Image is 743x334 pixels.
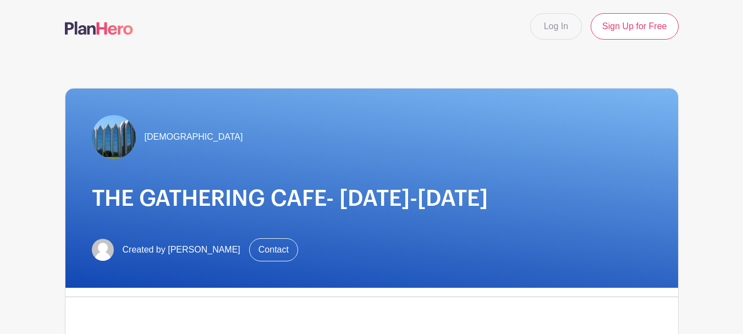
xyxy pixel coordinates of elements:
a: Log In [530,13,582,40]
h1: THE GATHERING CAFE- [DATE]-[DATE] [92,185,652,212]
img: TheGathering.jpeg [92,115,136,159]
span: [DEMOGRAPHIC_DATA] [145,130,243,144]
img: default-ce2991bfa6775e67f084385cd625a349d9dcbb7a52a09fb2fda1e96e2d18dcdb.png [92,239,114,261]
span: Created by [PERSON_NAME] [123,243,240,256]
a: Contact [249,238,298,261]
a: Sign Up for Free [591,13,678,40]
img: logo-507f7623f17ff9eddc593b1ce0a138ce2505c220e1c5a4e2b4648c50719b7d32.svg [65,21,133,35]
